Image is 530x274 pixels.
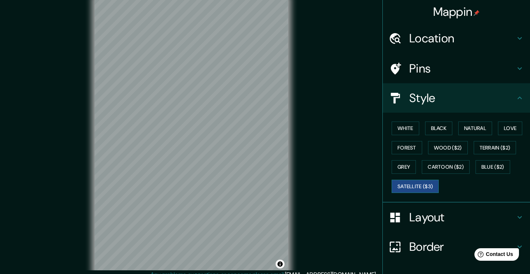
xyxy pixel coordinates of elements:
button: Blue ($2) [476,160,510,174]
button: Natural [458,122,492,135]
iframe: Help widget launcher [464,245,522,266]
button: Grey [392,160,416,174]
h4: Pins [409,61,515,76]
button: White [392,122,419,135]
h4: Mappin [433,4,480,19]
img: pin-icon.png [474,10,480,16]
button: Toggle attribution [276,260,285,268]
button: Forest [392,141,422,155]
button: Wood ($2) [428,141,468,155]
h4: Border [409,239,515,254]
button: Terrain ($2) [474,141,516,155]
button: Cartoon ($2) [422,160,470,174]
button: Satellite ($3) [392,180,439,193]
div: Border [383,232,530,261]
button: Black [425,122,453,135]
button: Love [498,122,522,135]
div: Location [383,24,530,53]
h4: Style [409,91,515,105]
h4: Location [409,31,515,46]
div: Layout [383,203,530,232]
div: Pins [383,54,530,83]
h4: Layout [409,210,515,225]
div: Style [383,83,530,113]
